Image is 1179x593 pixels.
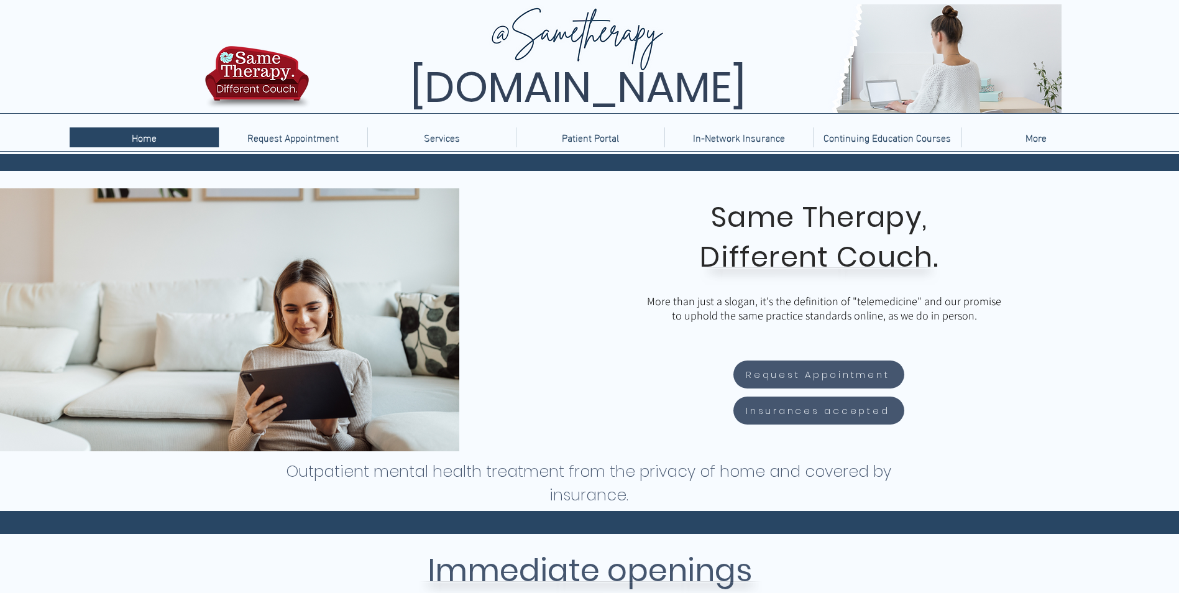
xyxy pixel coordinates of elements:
span: Different Couch. [700,237,938,277]
a: Patient Portal [516,127,664,147]
a: Insurances accepted [733,397,904,425]
p: Continuing Education Courses [817,127,957,147]
p: Patient Portal [556,127,625,147]
img: Same Therapy, Different Couch. TelebehavioralHealth.US [312,4,1062,113]
span: Request Appointment [746,367,889,382]
img: TBH.US [201,44,313,117]
span: [DOMAIN_NAME] [410,58,746,117]
span: Insurances accepted [746,403,889,418]
span: Same Therapy, [711,198,928,237]
div: Services [367,127,516,147]
a: Request Appointment [219,127,367,147]
p: Request Appointment [241,127,345,147]
a: Continuing Education Courses [813,127,961,147]
p: In-Network Insurance [687,127,791,147]
a: In-Network Insurance [664,127,813,147]
nav: Site [70,127,1110,147]
h1: Outpatient mental health treatment from the privacy of home and covered by insurance. [285,460,892,507]
p: Services [418,127,466,147]
p: Home [126,127,163,147]
p: More [1019,127,1053,147]
a: Home [70,127,219,147]
a: Request Appointment [733,361,904,388]
p: More than just a slogan, it's the definition of "telemedicine" and our promise to uphold the same... [644,294,1004,323]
